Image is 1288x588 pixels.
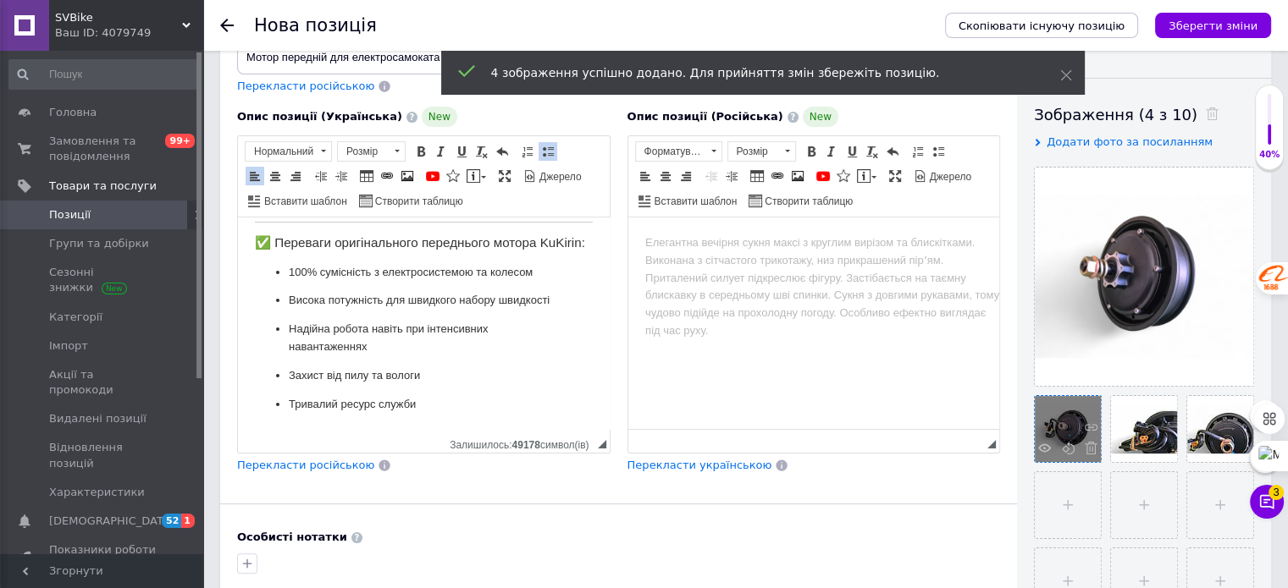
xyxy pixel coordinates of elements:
a: Зображення [398,167,417,185]
span: Розмір [338,142,389,161]
iframe: Редактор, 111EB875-65AA-479C-83C7-1CD97658314C [238,217,610,429]
div: Кiлькiсть символiв [976,435,987,451]
a: Джерело [521,167,584,185]
span: Опис позиції (Російська) [627,110,783,123]
a: По правому краю [677,167,695,185]
a: Розмір [337,141,406,162]
span: Імпорт [49,338,88,354]
a: Вставити шаблон [246,191,350,210]
span: New [422,107,457,127]
div: Повернутися назад [220,19,234,32]
span: 3 [1269,485,1284,500]
button: Зберегти зміни [1155,13,1271,38]
a: Вставити повідомлення [464,167,489,185]
a: Вставити іконку [444,167,462,185]
a: Таблиця [748,167,766,185]
span: Опис позиції (Українська) [237,110,402,123]
a: Додати відео з YouTube [423,167,442,185]
div: 4 зображення успішно додано. Для прийняття змін збережіть позицію. [491,64,1018,81]
a: Жирний (Ctrl+B) [802,142,821,161]
span: Нормальний [246,142,315,161]
a: Збільшити відступ [722,167,741,185]
span: 49178 [511,439,539,451]
span: Вставити шаблон [262,195,347,209]
a: Видалити форматування [473,142,491,161]
span: Скопіювати існуючу позицію [959,19,1125,32]
iframe: Редактор, 4660DECC-C2C2-4D33-9BFA-55B79E46E4CD [628,217,1000,429]
span: Форматування [636,142,705,161]
span: Джерело [927,170,972,184]
span: Замовлення та повідомлення [49,134,157,164]
span: Відновлення позицій [49,440,157,470]
a: Таблиця [357,167,376,185]
span: Групи та добірки [49,236,149,251]
a: По правому краю [286,167,305,185]
a: Додати відео з YouTube [814,167,832,185]
span: Створити таблицю [762,195,853,209]
input: Пошук [8,59,200,90]
a: Повернути (Ctrl+Z) [883,142,902,161]
a: Вставити іконку [834,167,853,185]
span: Потягніть для зміни розмірів [598,440,606,448]
a: Джерело [911,167,975,185]
span: Характеристики [49,485,145,500]
span: Перекласти російською [237,80,374,92]
span: Потягніть для зміни розмірів [987,440,996,448]
a: Повернути (Ctrl+Z) [493,142,511,161]
b: Особисті нотатки [237,530,347,543]
h1: Нова позиція [254,15,377,36]
span: Товари та послуги [49,179,157,194]
a: Зображення [788,167,807,185]
a: Вставити/Редагувати посилання (Ctrl+L) [378,167,396,185]
a: Зменшити відступ [312,167,330,185]
a: Вставити/видалити нумерований список [909,142,927,161]
span: Розмір [728,142,779,161]
span: Додати фото за посиланням [1047,135,1213,148]
span: Показники роботи компанії [49,542,157,573]
a: Підкреслений (Ctrl+U) [452,142,471,161]
div: Кiлькiсть символiв [450,435,597,451]
span: Акції та промокоди [49,367,157,398]
a: Вставити/видалити нумерований список [518,142,537,161]
a: Видалити форматування [863,142,882,161]
a: Підкреслений (Ctrl+U) [843,142,861,161]
a: По лівому краю [246,167,264,185]
a: Збільшити відступ [332,167,351,185]
span: SVBike [55,10,182,25]
a: Максимізувати [886,167,904,185]
span: Вставити шаблон [652,195,738,209]
span: Перекласти українською [627,459,772,471]
a: По лівому краю [636,167,655,185]
a: Вставити шаблон [636,191,740,210]
a: Розмір [727,141,796,162]
a: Курсив (Ctrl+I) [432,142,451,161]
a: Створити таблицю [357,191,466,210]
a: Вставити/Редагувати посилання (Ctrl+L) [768,167,787,185]
span: Видалені позиції [49,411,146,426]
a: Жирний (Ctrl+B) [412,142,430,161]
a: По центру [266,167,285,185]
div: 40% Якість заповнення [1255,85,1284,170]
span: Перекласти російською [237,459,374,471]
span: Сезонні знижки [49,265,157,295]
span: Категорії [49,310,102,325]
span: Джерело [537,170,582,184]
div: Ваш ID: 4079749 [55,25,203,41]
a: Курсив (Ctrl+I) [822,142,841,161]
a: Форматування [635,141,722,162]
span: Головна [49,105,97,120]
a: Вставити повідомлення [854,167,879,185]
div: Зображення (4 з 10) [1034,104,1254,125]
a: Вставити/видалити маркований список [539,142,557,161]
button: Скопіювати існуючу позицію [945,13,1138,38]
a: По центру [656,167,675,185]
a: Максимізувати [495,167,514,185]
input: Наприклад, H&M жіноча сукня зелена 38 розмір вечірня максі з блискітками [237,41,612,74]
